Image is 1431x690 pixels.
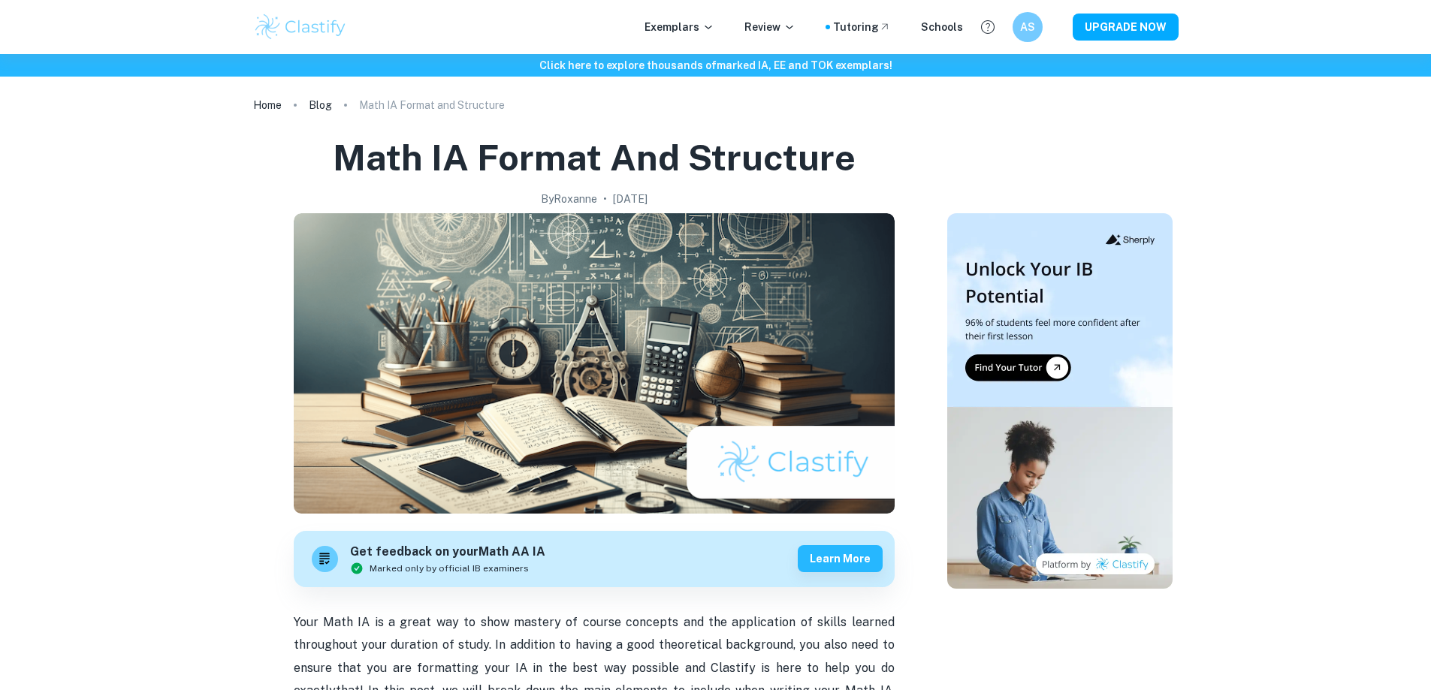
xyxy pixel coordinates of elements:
[359,97,505,113] p: Math IA Format and Structure
[350,543,545,562] h6: Get feedback on your Math AA IA
[333,134,856,182] h1: Math IA Format and Structure
[603,191,607,207] p: •
[947,213,1173,589] img: Thumbnail
[613,191,648,207] h2: [DATE]
[294,213,895,514] img: Math IA Format and Structure cover image
[3,57,1428,74] h6: Click here to explore thousands of marked IA, EE and TOK exemplars !
[253,12,349,42] img: Clastify logo
[921,19,963,35] a: Schools
[975,14,1001,40] button: Help and Feedback
[541,191,597,207] h2: By Roxanne
[309,95,332,116] a: Blog
[645,19,714,35] p: Exemplars
[370,562,529,575] span: Marked only by official IB examiners
[833,19,891,35] a: Tutoring
[294,531,895,587] a: Get feedback on yourMath AA IAMarked only by official IB examinersLearn more
[798,545,883,572] button: Learn more
[1019,19,1036,35] h6: AS
[1013,12,1043,42] button: AS
[253,95,282,116] a: Home
[744,19,796,35] p: Review
[1073,14,1179,41] button: UPGRADE NOW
